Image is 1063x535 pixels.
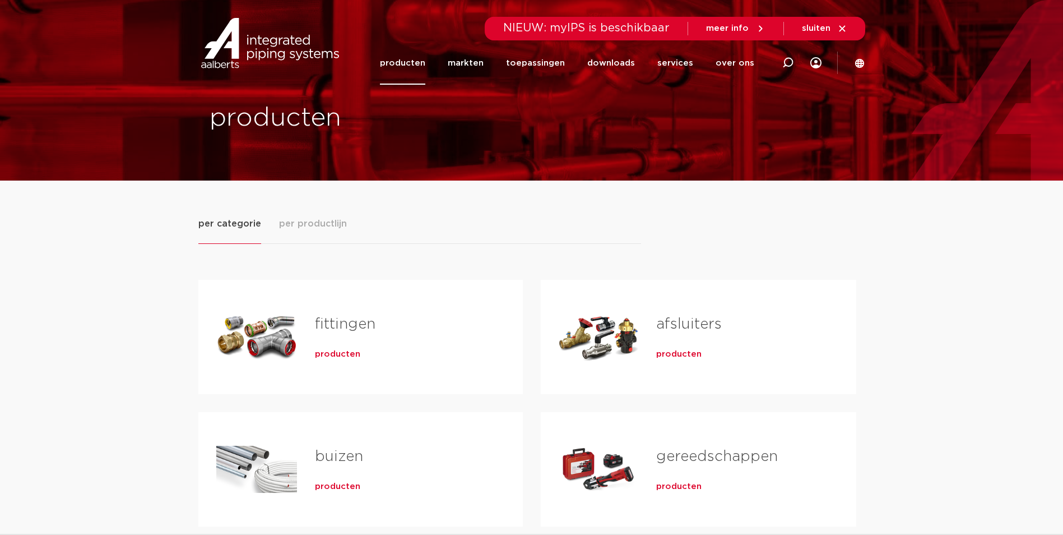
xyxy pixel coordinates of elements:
a: meer info [706,24,765,34]
h1: producten [210,100,526,136]
a: producten [315,349,360,360]
a: producten [656,481,702,492]
a: toepassingen [506,41,565,85]
a: downloads [587,41,635,85]
a: services [657,41,693,85]
span: meer info [706,24,749,33]
span: per categorie [198,217,261,230]
span: per productlijn [279,217,347,230]
a: producten [656,349,702,360]
span: sluiten [802,24,830,33]
a: fittingen [315,317,375,331]
a: producten [380,41,425,85]
a: producten [315,481,360,492]
a: markten [448,41,484,85]
a: sluiten [802,24,847,34]
a: gereedschappen [656,449,778,464]
a: afsluiters [656,317,722,331]
a: over ons [716,41,754,85]
span: NIEUW: myIPS is beschikbaar [503,22,670,34]
nav: Menu [380,41,754,85]
a: buizen [315,449,363,464]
